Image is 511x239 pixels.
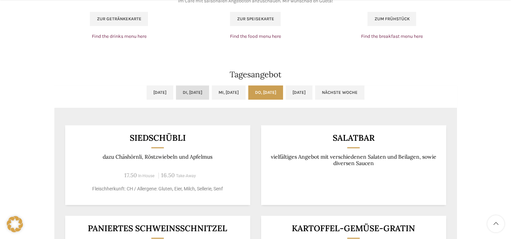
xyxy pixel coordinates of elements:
[73,134,242,142] h3: Siedschübli
[73,224,242,233] h3: Paniertes Schweinsschnitzel
[315,85,364,100] a: Nächste Woche
[248,85,283,100] a: Do, [DATE]
[147,85,173,100] a: [DATE]
[361,33,423,39] a: Find the breakfast menu here
[73,154,242,160] p: dazu Chäshörnli, Röstzwiebeln und Apfelmus
[97,16,141,22] span: Zur Getränkekarte
[286,85,312,100] a: [DATE]
[269,154,438,167] p: vielfältiges Angebot mit verschiedenen Salaten und Beilagen, sowie diversen Saucen
[374,16,409,22] span: Zum Frühstück
[90,12,148,26] a: Zur Getränkekarte
[487,215,504,232] a: Scroll to top button
[176,174,196,178] span: Take-Away
[212,85,246,100] a: Mi, [DATE]
[138,174,155,178] span: In-House
[54,71,457,79] h2: Tagesangebot
[237,16,274,22] span: Zur Speisekarte
[269,224,438,233] h3: Kartoffel-Gemüse-Gratin
[176,85,209,100] a: Di, [DATE]
[73,185,242,192] p: Fleischherkunft: CH / Allergene: Gluten, Eier, Milch, Sellerie, Senf
[367,12,416,26] a: Zum Frühstück
[92,33,146,39] a: Find the drinks menu here
[124,171,137,179] span: 17.50
[230,33,281,39] a: Find the food menu here
[161,171,175,179] span: 16.50
[269,134,438,142] h3: Salatbar
[230,12,281,26] a: Zur Speisekarte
